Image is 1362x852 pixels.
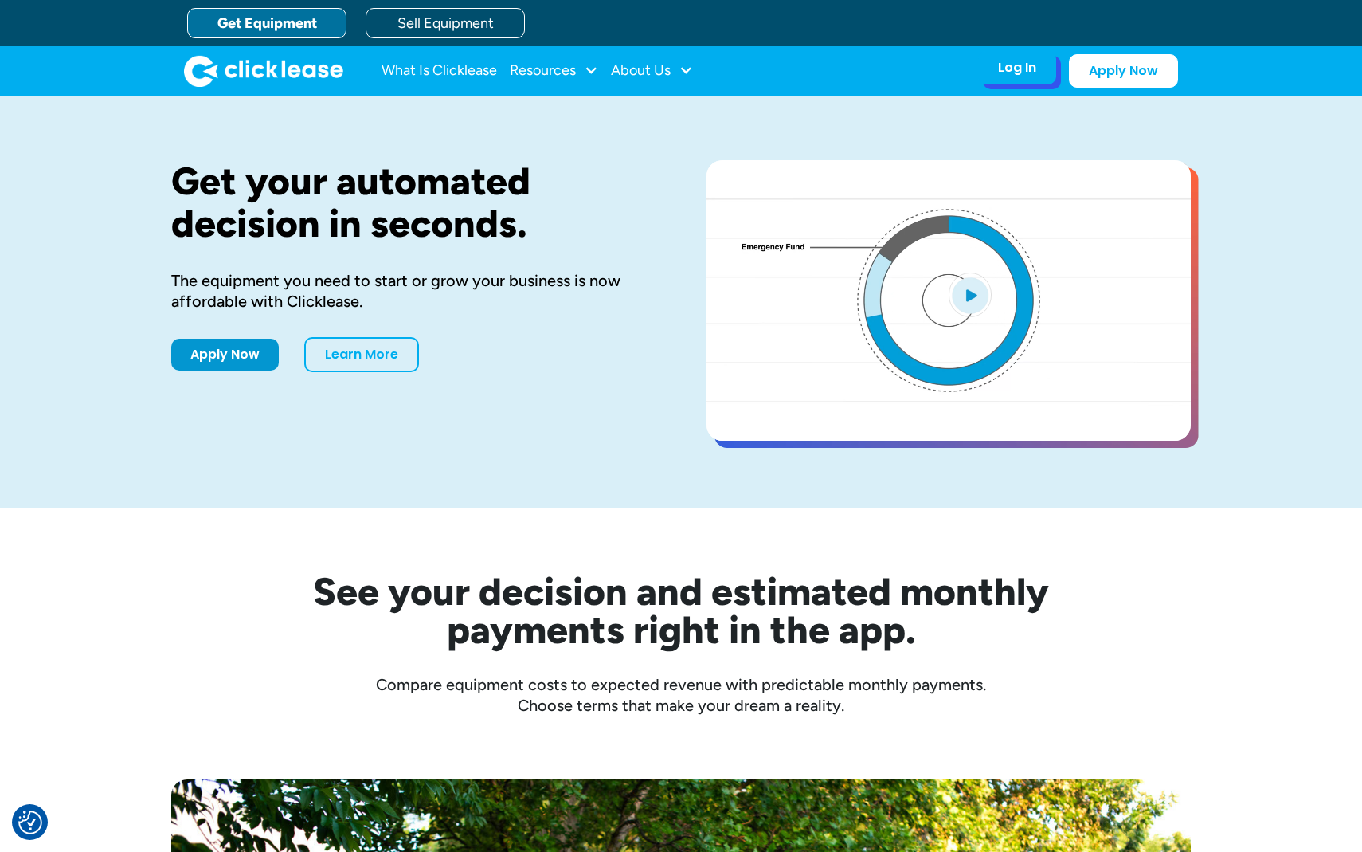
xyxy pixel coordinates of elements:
img: Revisit consent button [18,811,42,834]
div: The equipment you need to start or grow your business is now affordable with Clicklease. [171,270,656,312]
div: Log In [998,60,1036,76]
div: About Us [611,55,693,87]
a: home [184,55,343,87]
img: Clicklease logo [184,55,343,87]
a: Get Equipment [187,8,346,38]
h2: See your decision and estimated monthly payments right in the app. [235,572,1127,649]
a: Learn More [304,337,419,372]
div: Resources [510,55,598,87]
h1: Get your automated decision in seconds. [171,160,656,245]
a: Sell Equipment [366,8,525,38]
button: Consent Preferences [18,811,42,834]
a: What Is Clicklease [382,55,497,87]
a: open lightbox [706,160,1191,441]
a: Apply Now [1069,54,1178,88]
div: Compare equipment costs to expected revenue with predictable monthly payments. Choose terms that ... [171,674,1191,716]
img: Blue play button logo on a light blue circular background [949,273,992,317]
a: Apply Now [171,339,279,371]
